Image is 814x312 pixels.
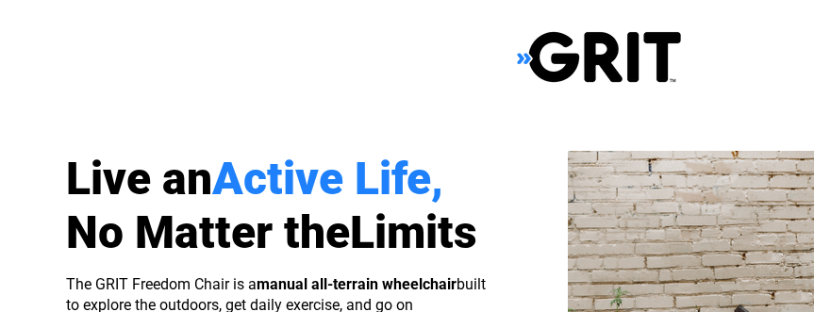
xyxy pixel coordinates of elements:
[212,152,443,205] span: Active Life,
[66,152,212,205] span: Live an
[350,205,477,259] span: Limits
[257,275,457,293] strong: manual all-terrain wheelchair
[66,205,350,259] span: No Matter the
